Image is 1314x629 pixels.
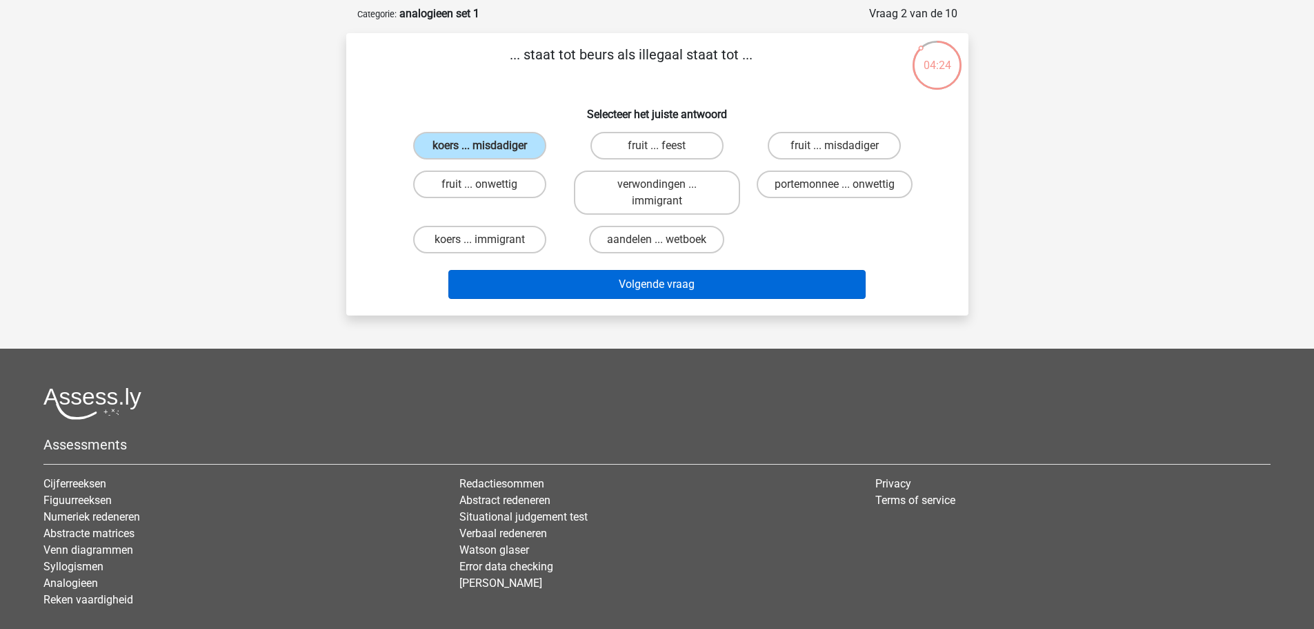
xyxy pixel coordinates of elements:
a: Privacy [875,477,911,490]
label: verwondingen ... immigrant [574,171,740,215]
div: Vraag 2 van de 10 [869,6,957,22]
button: Volgende vraag [448,270,866,299]
a: Reken vaardigheid [43,593,133,606]
p: ... staat tot beurs als illegaal staat tot ... [368,44,895,86]
strong: analogieen set 1 [399,7,479,20]
a: [PERSON_NAME] [459,577,542,590]
a: Numeriek redeneren [43,510,140,523]
label: fruit ... misdadiger [768,132,901,159]
a: Verbaal redeneren [459,527,547,540]
a: Syllogismen [43,560,103,573]
a: Terms of service [875,494,955,507]
a: Abstracte matrices [43,527,135,540]
a: Redactiesommen [459,477,544,490]
h5: Assessments [43,436,1271,453]
a: Cijferreeksen [43,477,106,490]
a: Watson glaser [459,543,529,557]
a: Venn diagrammen [43,543,133,557]
label: portemonnee ... onwettig [757,171,913,198]
label: fruit ... onwettig [413,171,546,198]
img: Assessly logo [43,387,141,420]
label: aandelen ... wetboek [589,226,724,253]
label: koers ... immigrant [413,226,546,253]
div: 04:24 [911,39,963,74]
a: Analogieen [43,577,98,590]
small: Categorie: [357,9,397,19]
a: Figuurreeksen [43,494,112,507]
h6: Selecteer het juiste antwoord [368,97,946,121]
label: fruit ... feest [590,132,724,159]
label: koers ... misdadiger [413,132,546,159]
a: Abstract redeneren [459,494,550,507]
a: Situational judgement test [459,510,588,523]
a: Error data checking [459,560,553,573]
